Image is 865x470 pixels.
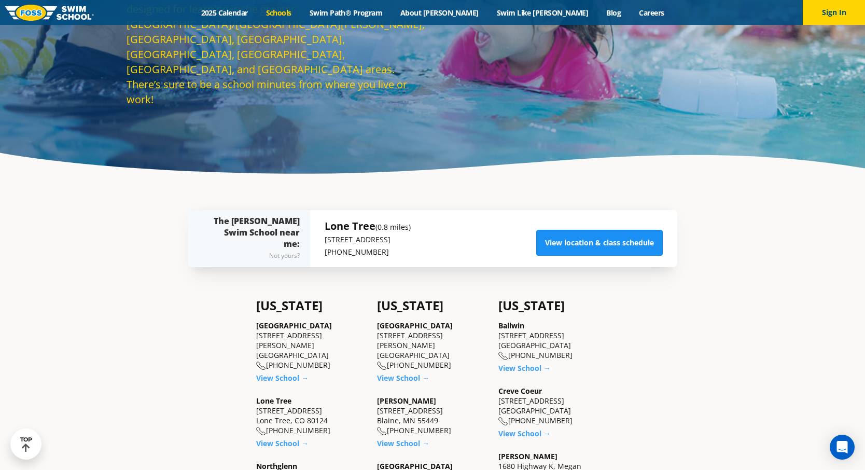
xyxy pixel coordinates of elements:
a: Lone Tree [256,396,291,406]
div: [STREET_ADDRESS] Lone Tree, CO 80124 [PHONE_NUMBER] [256,396,367,436]
div: Open Intercom Messenger [830,435,855,460]
h4: [US_STATE] [377,298,487,313]
a: View School → [377,373,429,383]
a: [PERSON_NAME] [498,451,557,461]
div: [STREET_ADDRESS][PERSON_NAME] [GEOGRAPHIC_DATA] [PHONE_NUMBER] [377,321,487,370]
div: Not yours? [208,250,300,262]
a: View School → [256,373,309,383]
div: [STREET_ADDRESS] [GEOGRAPHIC_DATA] [PHONE_NUMBER] [498,386,609,426]
div: The [PERSON_NAME] Swim School near me: [208,215,300,262]
div: [STREET_ADDRESS] Blaine, MN 55449 [PHONE_NUMBER] [377,396,487,436]
a: View School → [498,428,551,438]
a: About [PERSON_NAME] [392,8,488,18]
img: location-phone-o-icon.svg [377,427,387,436]
img: location-phone-o-icon.svg [256,362,266,370]
p: [STREET_ADDRESS] [325,233,411,246]
h4: [US_STATE] [256,298,367,313]
div: TOP [20,436,32,452]
a: Creve Coeur [498,386,542,396]
h5: Lone Tree [325,219,411,233]
h4: [US_STATE] [498,298,609,313]
a: View School → [377,438,429,448]
img: location-phone-o-icon.svg [377,362,387,370]
img: location-phone-o-icon.svg [498,352,508,361]
img: location-phone-o-icon.svg [498,417,508,426]
a: [GEOGRAPHIC_DATA] [377,321,453,330]
a: 2025 Calendar [192,8,257,18]
a: [PERSON_NAME] [377,396,436,406]
a: Careers [630,8,673,18]
p: [PHONE_NUMBER] [325,246,411,258]
small: (0.8 miles) [375,222,411,232]
a: View School → [498,363,551,373]
a: View School → [256,438,309,448]
a: Schools [257,8,300,18]
a: Swim Path® Program [300,8,391,18]
a: Swim Like [PERSON_NAME] [487,8,597,18]
div: [STREET_ADDRESS][PERSON_NAME] [GEOGRAPHIC_DATA] [PHONE_NUMBER] [256,321,367,370]
div: [STREET_ADDRESS] [GEOGRAPHIC_DATA] [PHONE_NUMBER] [498,321,609,361]
a: Ballwin [498,321,524,330]
a: Blog [597,8,630,18]
a: View location & class schedule [536,230,663,256]
img: FOSS Swim School Logo [5,5,94,21]
img: location-phone-o-icon.svg [256,427,266,436]
a: [GEOGRAPHIC_DATA] [256,321,332,330]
